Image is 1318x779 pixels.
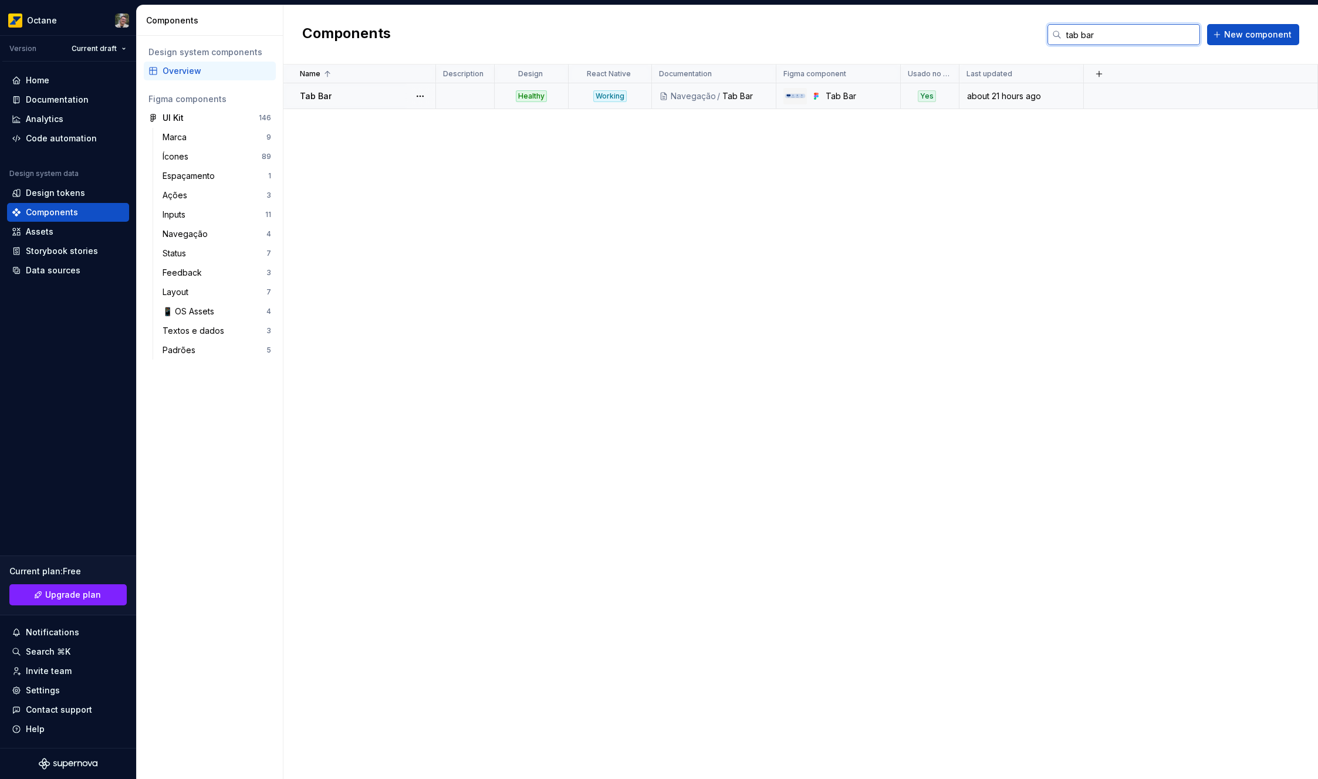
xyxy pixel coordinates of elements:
[7,662,129,680] a: Invite team
[516,90,547,102] div: Healthy
[266,326,271,336] div: 3
[7,700,129,719] button: Contact support
[785,93,806,99] img: Tab Bar
[9,169,79,178] div: Design system data
[26,723,45,735] div: Help
[587,69,631,79] p: React Native
[163,228,212,240] div: Navegação
[45,589,101,601] span: Upgrade plan
[259,113,271,123] div: 146
[158,128,276,147] a: Marca9
[26,704,92,716] div: Contact support
[659,69,712,79] p: Documentation
[262,152,271,161] div: 89
[7,110,129,128] a: Analytics
[26,94,89,106] div: Documentation
[266,191,271,200] div: 3
[144,109,276,127] a: UI Kit146
[1062,24,1200,45] input: Search in components...
[2,8,134,33] button: OctaneTiago
[39,758,97,770] svg: Supernova Logo
[266,287,271,297] div: 7
[966,69,1012,79] p: Last updated
[148,46,271,58] div: Design system components
[671,90,716,102] div: Navegação
[908,69,949,79] p: Usado no Transforma KMV
[26,206,78,218] div: Components
[722,90,769,102] div: Tab Bar
[163,306,219,317] div: 📱 OS Assets
[158,263,276,282] a: Feedback3
[266,268,271,277] div: 3
[163,189,192,201] div: Ações
[300,90,332,102] p: Tab Bar
[826,90,893,102] div: Tab Bar
[148,93,271,105] div: Figma components
[163,325,229,337] div: Textos e dados
[783,69,846,79] p: Figma component
[26,665,72,677] div: Invite team
[7,261,129,280] a: Data sources
[163,65,271,77] div: Overview
[7,129,129,148] a: Code automation
[266,307,271,316] div: 4
[26,265,80,276] div: Data sources
[163,131,191,143] div: Marca
[7,71,129,90] a: Home
[163,209,190,221] div: Inputs
[7,242,129,260] a: Storybook stories
[144,62,276,80] a: Overview
[26,226,53,238] div: Assets
[115,13,129,28] img: Tiago
[158,225,276,243] a: Navegação4
[158,167,276,185] a: Espaçamento1
[158,147,276,166] a: Ícones89
[158,244,276,263] a: Status7
[26,187,85,199] div: Design tokens
[1207,24,1299,45] button: New component
[158,341,276,360] a: Padrões5
[26,113,63,125] div: Analytics
[7,203,129,222] a: Components
[7,222,129,241] a: Assets
[9,584,127,605] a: Upgrade plan
[300,69,320,79] p: Name
[593,90,627,102] div: Working
[163,286,193,298] div: Layout
[518,69,543,79] p: Design
[27,15,57,26] div: Octane
[163,344,200,356] div: Padrões
[716,90,722,102] div: /
[266,229,271,239] div: 4
[163,248,191,259] div: Status
[7,184,129,202] a: Design tokens
[158,321,276,340] a: Textos e dados3
[163,170,219,182] div: Espaçamento
[268,171,271,181] div: 1
[163,267,207,279] div: Feedback
[158,186,276,205] a: Ações3
[7,642,129,661] button: Search ⌘K
[7,720,129,739] button: Help
[163,151,193,162] div: Ícones
[7,681,129,700] a: Settings
[266,133,271,142] div: 9
[26,646,70,658] div: Search ⌘K
[1224,29,1292,40] span: New component
[26,74,49,86] div: Home
[158,205,276,224] a: Inputs11
[443,69,484,79] p: Description
[146,15,278,26] div: Components
[7,623,129,642] button: Notifications
[266,249,271,258] div: 7
[7,90,129,109] a: Documentation
[265,210,271,219] div: 11
[918,90,936,102] div: Yes
[960,90,1083,102] div: about 21 hours ago
[158,302,276,321] a: 📱 OS Assets4
[9,565,127,577] div: Current plan : Free
[266,346,271,355] div: 5
[302,24,391,45] h2: Components
[26,626,79,638] div: Notifications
